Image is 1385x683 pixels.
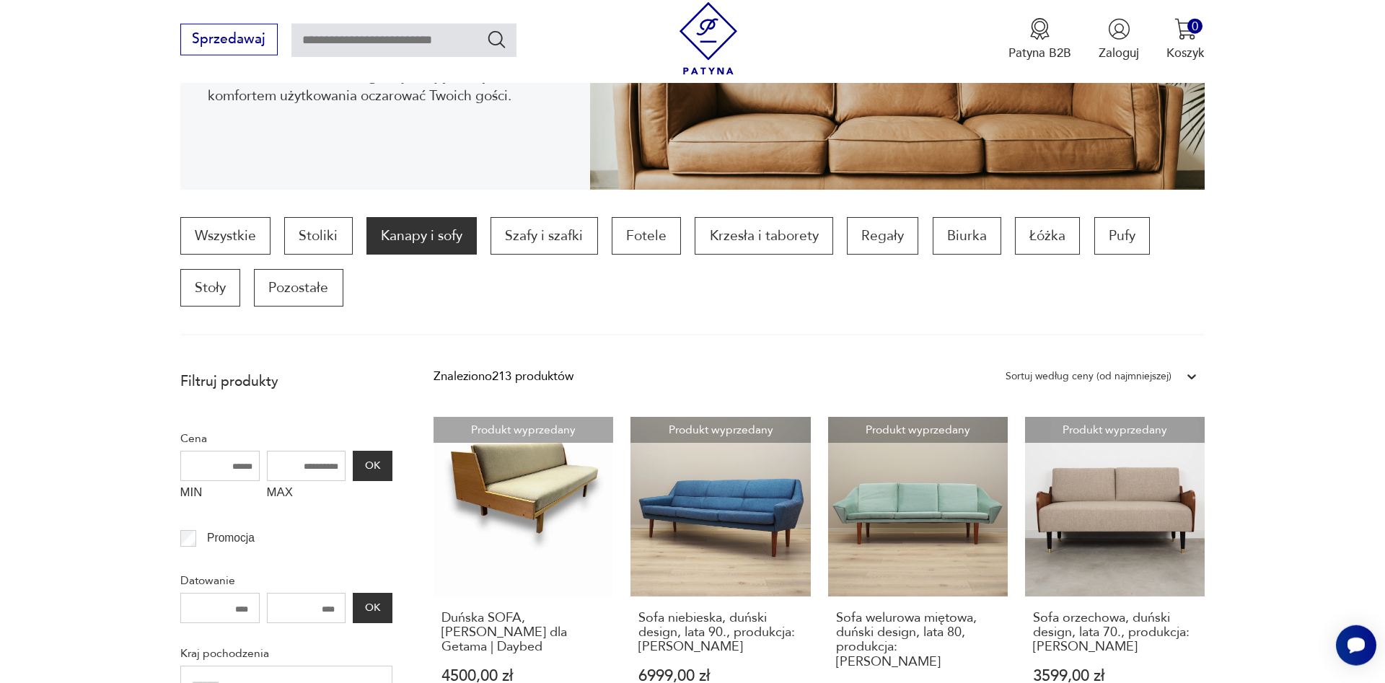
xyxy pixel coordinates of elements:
[284,217,352,255] a: Stoliki
[1166,18,1205,61] button: 0Koszyk
[1094,217,1150,255] a: Pufy
[441,611,606,655] h3: Duńska SOFA, [PERSON_NAME] dla Getama | Daybed
[1008,18,1071,61] button: Patyna B2B
[486,29,507,50] button: Szukaj
[933,217,1001,255] a: Biurka
[672,2,745,75] img: Patyna - sklep z meblami i dekoracjami vintage
[1108,18,1130,40] img: Ikonka użytkownika
[491,217,597,255] a: Szafy i szafki
[180,644,392,663] p: Kraj pochodzenia
[254,269,343,307] a: Pozostałe
[207,529,255,547] p: Promocja
[1008,45,1071,61] p: Patyna B2B
[1033,611,1197,655] h3: Sofa orzechowa, duński design, lata 70., produkcja: [PERSON_NAME]
[1336,625,1376,666] iframe: Smartsupp widget button
[180,571,392,590] p: Datowanie
[267,481,346,508] label: MAX
[1187,19,1202,34] div: 0
[612,217,681,255] a: Fotele
[180,24,278,56] button: Sprzedawaj
[180,372,392,391] p: Filtruj produkty
[180,269,240,307] a: Stoły
[847,217,918,255] a: Regały
[180,35,278,46] a: Sprzedawaj
[1099,18,1139,61] button: Zaloguj
[1029,18,1051,40] img: Ikona medalu
[353,593,392,623] button: OK
[180,217,271,255] a: Wszystkie
[1166,45,1205,61] p: Koszyk
[1099,45,1139,61] p: Zaloguj
[695,217,832,255] a: Krzesła i taborety
[353,451,392,481] button: OK
[638,611,803,655] h3: Sofa niebieska, duński design, lata 90., produkcja: [PERSON_NAME]
[836,611,1001,670] h3: Sofa welurowa miętowa, duński design, lata 80, produkcja: [PERSON_NAME]
[1015,217,1080,255] a: Łóżka
[180,429,392,448] p: Cena
[1006,367,1171,386] div: Sortuj według ceny (od najmniejszej)
[180,481,260,508] label: MIN
[366,217,477,255] a: Kanapy i sofy
[1174,18,1197,40] img: Ikona koszyka
[1008,18,1071,61] a: Ikona medaluPatyna B2B
[434,367,573,386] div: Znaleziono 213 produktów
